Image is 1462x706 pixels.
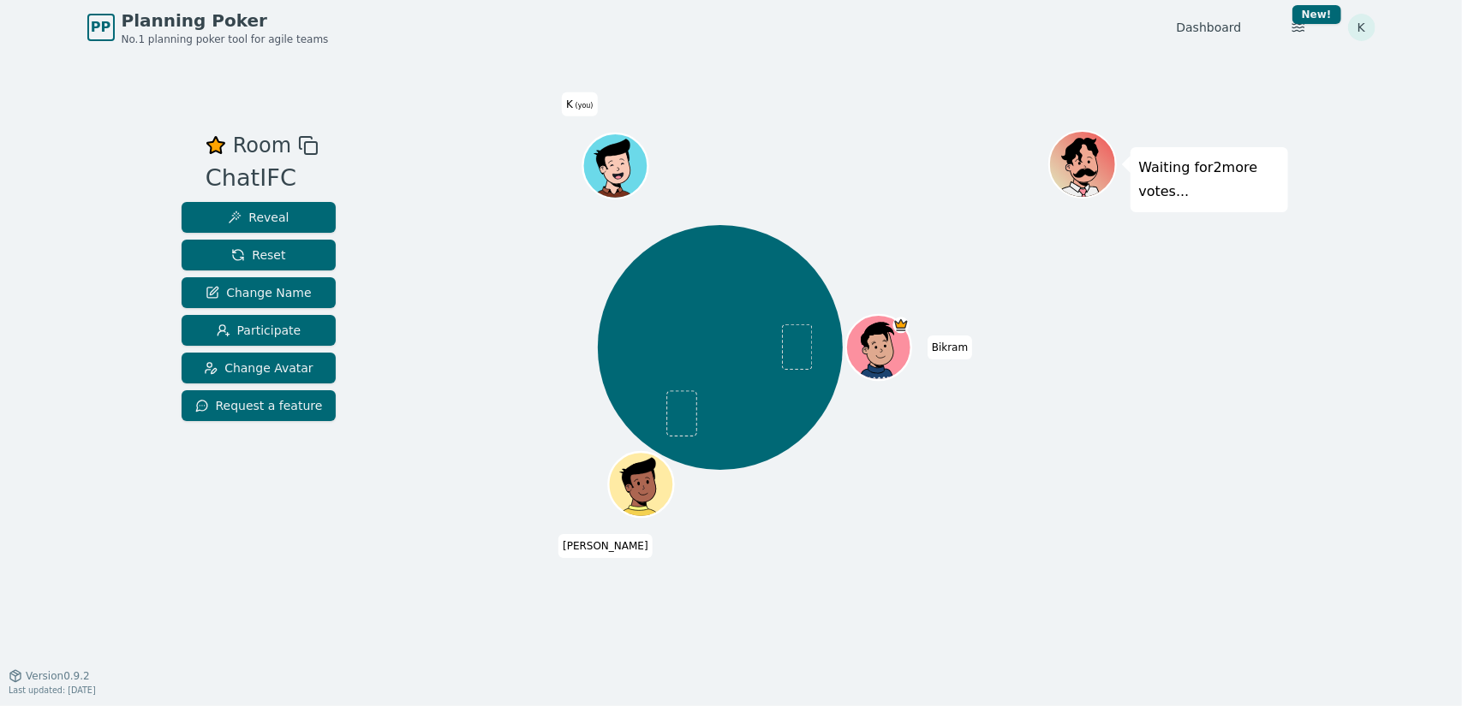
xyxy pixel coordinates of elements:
[9,669,90,683] button: Version0.9.2
[217,322,301,339] span: Participate
[122,9,329,33] span: Planning Poker
[9,685,96,695] span: Last updated: [DATE]
[562,92,597,116] span: Click to change your name
[233,130,291,161] span: Room
[182,390,337,421] button: Request a feature
[228,209,289,226] span: Reveal
[1139,156,1280,204] p: Waiting for 2 more votes...
[182,353,337,383] button: Change Avatar
[182,315,337,346] button: Participate
[206,130,226,161] button: Remove as favourite
[558,534,653,558] span: Click to change your name
[182,240,337,270] button: Reset
[87,9,329,46] a: PPPlanning PokerNo.1 planning poker tool for agile teams
[573,102,594,110] span: (you)
[585,135,646,196] button: Click to change your avatar
[91,17,110,38] span: PP
[182,202,337,233] button: Reveal
[1283,12,1314,43] button: New!
[928,335,973,359] span: Click to change your name
[206,161,319,196] div: ChatIFC
[231,246,285,264] span: Reset
[206,284,311,301] span: Change Name
[182,277,337,308] button: Change Name
[195,397,323,414] span: Request a feature
[26,669,90,683] span: Version 0.9.2
[893,317,910,333] span: Bikram is the host
[122,33,329,46] span: No.1 planning poker tool for agile teams
[1177,19,1242,36] a: Dashboard
[204,359,313,377] span: Change Avatar
[1348,14,1375,41] button: K
[1292,5,1341,24] div: New!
